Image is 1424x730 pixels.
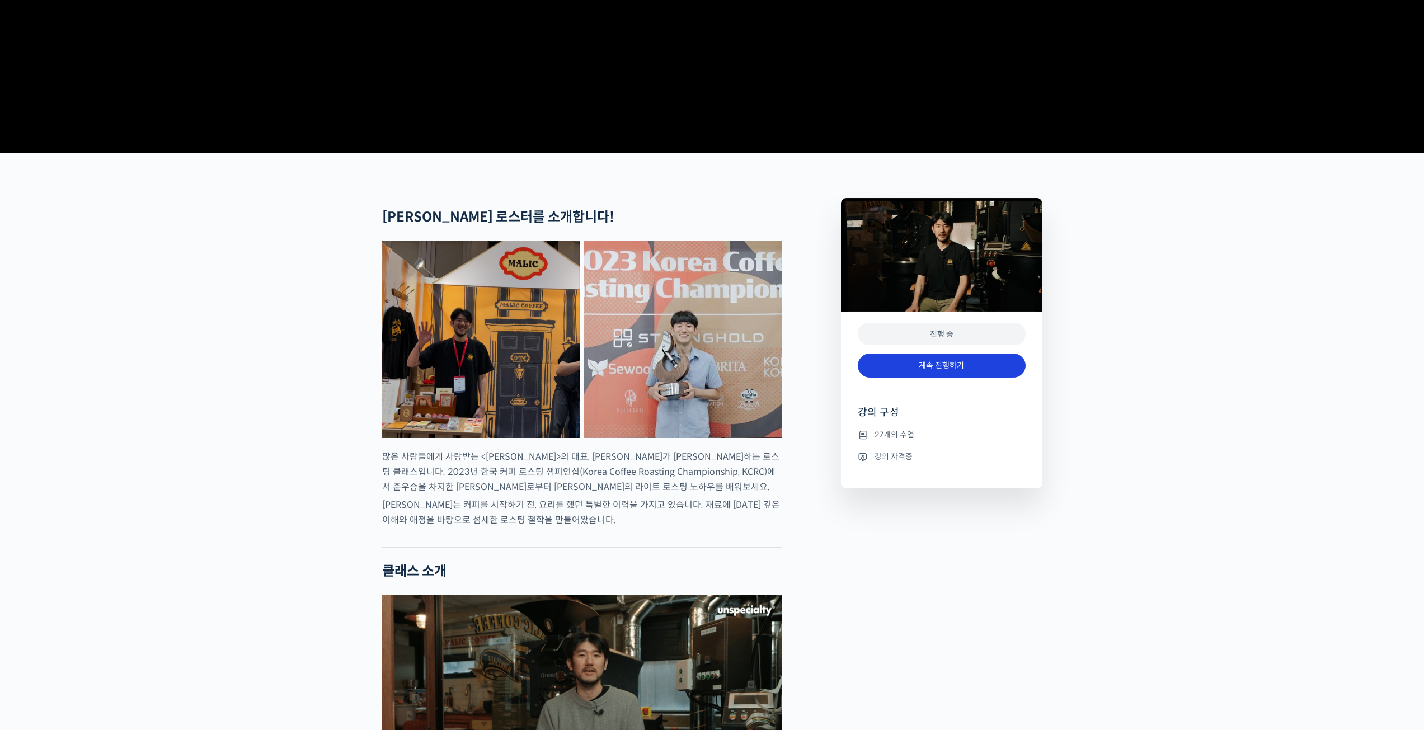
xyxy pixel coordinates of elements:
[3,355,74,383] a: 홈
[144,355,215,383] a: 설정
[74,355,144,383] a: 대화
[858,450,1026,463] li: 강의 자격증
[173,371,186,380] span: 설정
[858,354,1026,378] a: 계속 진행하기
[382,209,614,225] strong: [PERSON_NAME] 로스터를 소개합니다!
[858,406,1026,428] h4: 강의 구성
[858,323,1026,346] div: 진행 중
[382,497,782,528] p: [PERSON_NAME]는 커피를 시작하기 전, 요리를 했던 특별한 이력을 가지고 있습니다. 재료에 [DATE] 깊은 이해와 애정을 바탕으로 섬세한 로스팅 철학을 만들어왔습니다.
[35,371,42,380] span: 홈
[858,428,1026,441] li: 27개의 수업
[382,449,782,494] p: 많은 사람들에게 사랑받는 <[PERSON_NAME]>의 대표, [PERSON_NAME]가 [PERSON_NAME]하는 로스팅 클래스입니다. 2023년 한국 커피 로스팅 챔피언...
[102,372,116,381] span: 대화
[382,563,782,580] h2: 클래스 소개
